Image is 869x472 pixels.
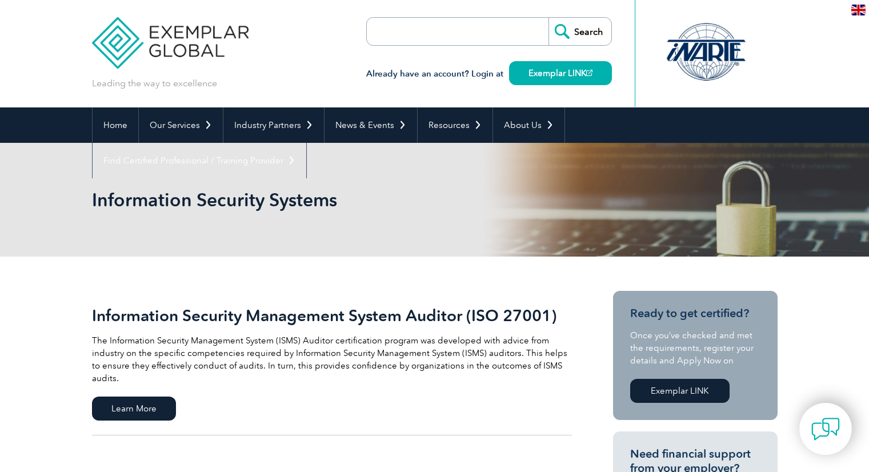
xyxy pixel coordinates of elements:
a: Industry Partners [223,107,324,143]
img: contact-chat.png [811,415,840,443]
a: Information Security Management System Auditor (ISO 27001) The Information Security Management Sy... [92,291,572,435]
a: About Us [493,107,564,143]
a: Our Services [139,107,223,143]
h1: Information Security Systems [92,189,531,211]
h3: Ready to get certified? [630,306,760,321]
a: Exemplar LINK [509,61,612,85]
h3: Already have an account? Login at [366,67,612,81]
span: Learn More [92,397,176,421]
img: open_square.png [586,70,592,76]
p: The Information Security Management System (ISMS) Auditor certification program was developed wit... [92,334,572,385]
a: Find Certified Professional / Training Provider [93,143,306,178]
h2: Information Security Management System Auditor (ISO 27001) [92,306,572,325]
a: News & Events [325,107,417,143]
p: Leading the way to excellence [92,77,217,90]
img: en [851,5,866,15]
a: Home [93,107,138,143]
p: Once you’ve checked and met the requirements, register your details and Apply Now on [630,329,760,367]
a: Resources [418,107,492,143]
input: Search [548,18,611,45]
a: Exemplar LINK [630,379,730,403]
